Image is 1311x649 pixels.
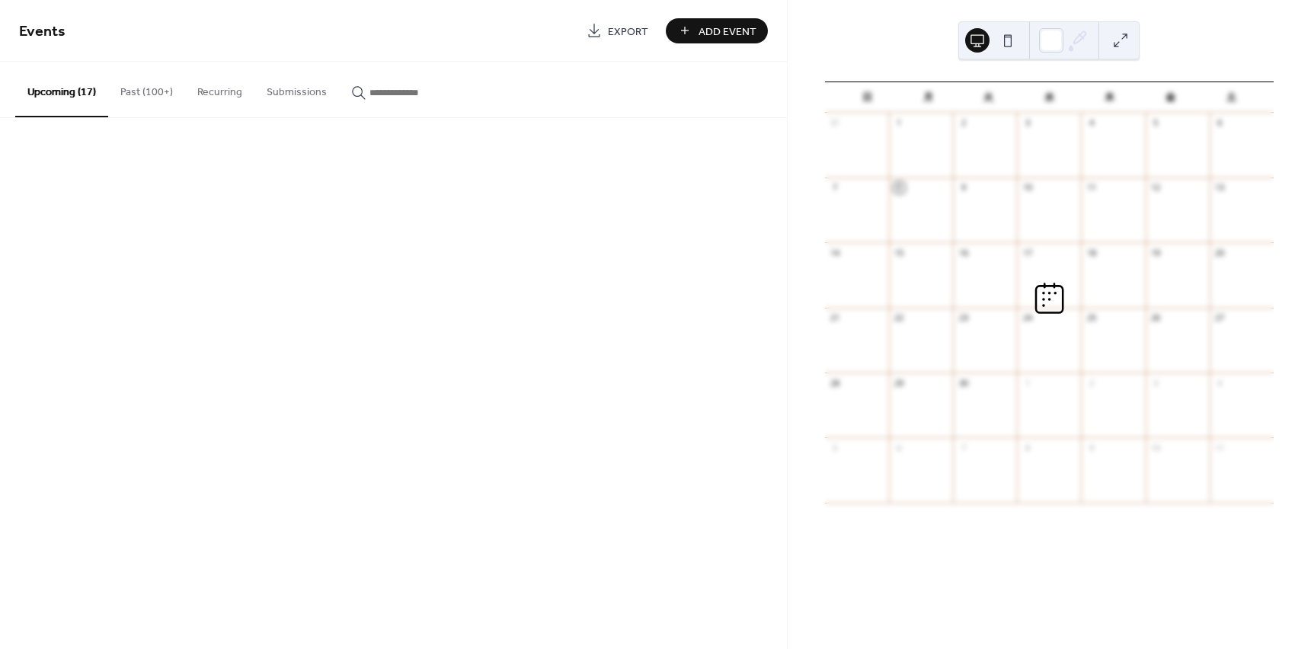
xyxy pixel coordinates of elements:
[1086,442,1097,453] div: 9
[894,312,905,324] div: 22
[15,62,108,117] button: Upcoming (17)
[894,247,905,258] div: 15
[1022,117,1033,129] div: 3
[1022,182,1033,193] div: 10
[837,82,898,113] div: 日
[1022,377,1033,388] div: 1
[185,62,254,116] button: Recurring
[1150,117,1162,129] div: 5
[1140,82,1201,113] div: 金
[1150,377,1162,388] div: 3
[830,377,841,388] div: 28
[1022,442,1033,453] div: 8
[1086,182,1097,193] div: 11
[958,442,969,453] div: 7
[1214,182,1226,193] div: 13
[1086,312,1097,324] div: 25
[958,182,969,193] div: 9
[1214,377,1226,388] div: 4
[1086,377,1097,388] div: 2
[1150,182,1162,193] div: 12
[894,117,905,129] div: 1
[958,117,969,129] div: 2
[1214,247,1226,258] div: 20
[830,247,841,258] div: 14
[958,312,969,324] div: 23
[254,62,339,116] button: Submissions
[830,312,841,324] div: 21
[958,247,969,258] div: 16
[1018,82,1079,113] div: 水
[1214,312,1226,324] div: 27
[894,377,905,388] div: 29
[830,442,841,453] div: 5
[608,24,648,40] span: Export
[894,182,905,193] div: 8
[1150,247,1162,258] div: 19
[958,377,969,388] div: 30
[575,18,660,43] a: Export
[1214,442,1226,453] div: 11
[1086,247,1097,258] div: 18
[1086,117,1097,129] div: 4
[1214,117,1226,129] div: 6
[1022,312,1033,324] div: 24
[1201,82,1261,113] div: 土
[894,442,905,453] div: 6
[108,62,185,116] button: Past (100+)
[19,17,66,46] span: Events
[666,18,768,43] button: Add Event
[1079,82,1140,113] div: 木
[958,82,1019,113] div: 火
[1150,312,1162,324] div: 26
[1022,247,1033,258] div: 17
[830,117,841,129] div: 31
[699,24,756,40] span: Add Event
[897,82,958,113] div: 月
[830,182,841,193] div: 7
[1150,442,1162,453] div: 10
